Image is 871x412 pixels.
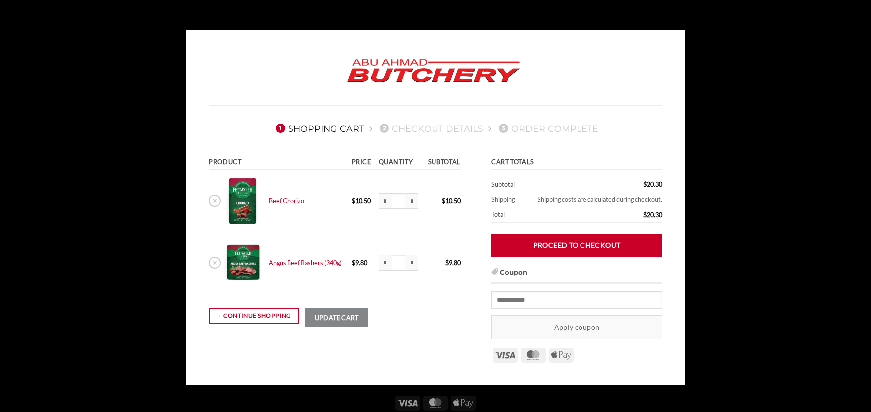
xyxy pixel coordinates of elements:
a: 2Checkout details [377,123,484,134]
bdi: 20.30 [643,180,662,188]
span: $ [442,197,445,205]
a: Continue shopping [209,308,299,324]
a: Remove Angus Beef Rashers (340g) from cart [209,257,221,269]
th: Price [348,156,375,170]
span: ← [217,311,224,321]
nav: Checkout steps [209,115,662,141]
th: Shipping [491,192,521,207]
a: Angus Beef Rashers (340g) [269,259,342,267]
a: 1Shopping Cart [273,123,364,134]
button: Apply coupon [491,315,662,339]
h3: Coupon [491,267,662,284]
img: Abu Ahmad Butchery [339,52,528,90]
bdi: 10.50 [442,197,461,205]
bdi: 10.50 [352,197,371,205]
span: 2 [380,124,389,133]
div: Payment icons [394,394,477,411]
bdi: 9.80 [352,259,367,267]
td: Shipping costs are calculated during checkout. [521,192,662,207]
button: Update cart [305,308,368,327]
bdi: 9.80 [445,259,461,267]
th: Total [491,207,584,223]
th: Quantity [375,156,423,170]
span: $ [352,197,355,205]
img: Cart [224,240,262,286]
span: $ [445,259,449,267]
span: 1 [276,124,285,133]
span: $ [643,180,647,188]
th: Subtotal [423,156,460,170]
a: Beef Chorizo [269,197,304,205]
img: Cart [224,178,262,224]
bdi: 20.30 [643,211,662,219]
a: Remove Beef Chorizo from cart [209,195,221,207]
a: Proceed to checkout [491,234,662,257]
th: Product [209,156,348,170]
th: Cart totals [491,156,662,170]
span: $ [643,211,647,219]
th: Subtotal [491,177,584,192]
span: $ [352,259,355,267]
div: Payment icons [491,346,575,363]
